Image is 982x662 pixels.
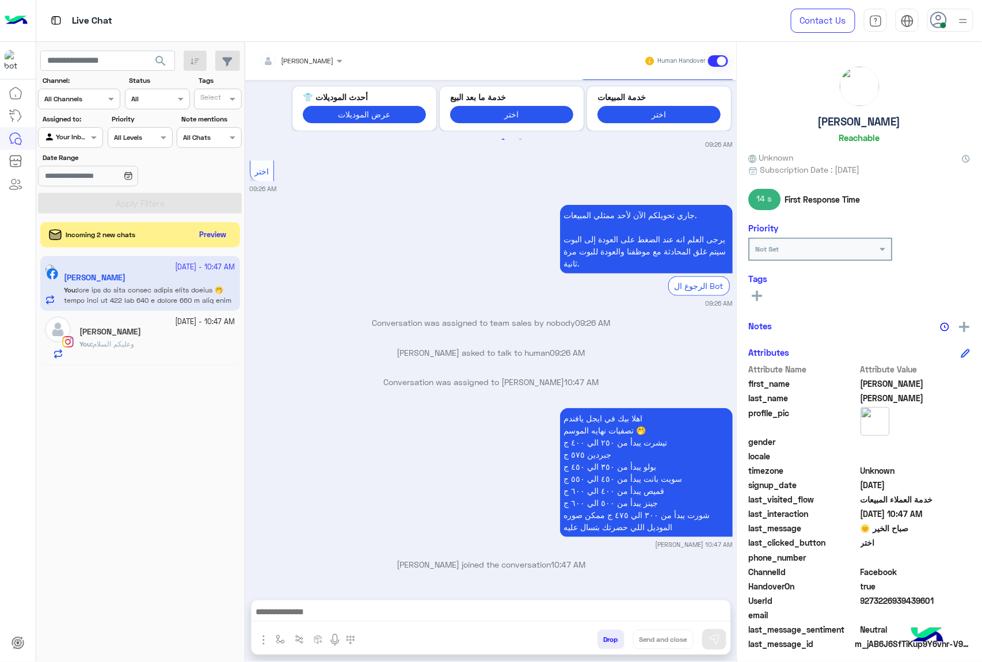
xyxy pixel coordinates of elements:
[43,75,119,86] label: Channel:
[901,14,914,28] img: tab
[147,51,175,75] button: search
[861,493,971,505] span: خدمة العملاء المبيعات
[62,336,74,348] img: Instagram
[575,318,610,328] span: 09:26 AM
[5,9,28,33] img: Logo
[760,163,860,176] span: Subscription Date : [DATE]
[864,9,887,33] a: tab
[112,114,171,124] label: Priority
[328,633,342,647] img: send voice note
[941,322,950,332] img: notes
[861,392,971,404] span: Hassan
[250,347,733,359] p: [PERSON_NAME] asked to talk to human
[749,223,779,233] h6: Priority
[72,13,112,29] p: Live Chat
[749,407,859,433] span: profile_pic
[550,348,585,357] span: 09:26 AM
[199,75,241,86] label: Tags
[257,633,271,647] img: send attachment
[154,54,168,68] span: search
[79,340,93,348] b: :
[706,299,733,308] small: 09:26 AM
[749,436,859,448] span: gender
[960,322,970,332] img: add
[250,184,277,193] small: 09:26 AM
[861,566,971,578] span: 0
[706,140,733,149] small: 09:26 AM
[749,273,970,284] h6: Tags
[633,630,694,649] button: Send and close
[656,540,733,549] small: [PERSON_NAME] 10:47 AM
[250,376,733,388] p: Conversation was assigned to [PERSON_NAME]
[749,378,859,390] span: first_name
[551,560,585,569] span: 10:47 AM
[450,91,573,103] p: خدمة ما بعد البيع
[756,245,779,253] b: Not Set
[861,407,890,436] img: picture
[907,616,947,656] img: hulul-logo.png
[749,537,859,549] span: last_clicked_button
[43,114,102,124] label: Assigned to:
[250,558,733,570] p: [PERSON_NAME] joined the conversation
[497,134,509,146] button: 1 of 2
[564,377,599,387] span: 10:47 AM
[79,327,141,337] h5: Mahmoud Abd EL-Rihem
[290,630,309,649] button: Trigger scenario
[861,450,971,462] span: null
[309,630,328,649] button: create order
[93,340,134,348] span: وعليكم السلام
[749,479,859,491] span: signup_date
[861,436,971,448] span: null
[668,276,730,295] div: الرجوع ال Bot
[250,317,733,329] p: Conversation was assigned to team sales by nobody
[199,92,221,105] div: Select
[956,14,970,28] img: profile
[861,537,971,549] span: اختر
[176,317,235,328] small: [DATE] - 10:47 AM
[749,623,859,636] span: last_message_sentiment
[281,56,334,65] span: [PERSON_NAME]
[314,635,323,644] img: create order
[861,623,971,636] span: 0
[597,630,625,649] button: Drop
[819,115,901,128] h5: [PERSON_NAME]
[861,479,971,491] span: 2025-03-10T01:13:06.067Z
[861,609,971,621] span: null
[749,508,859,520] span: last_interaction
[254,166,269,176] span: اختر
[861,465,971,477] span: Unknown
[450,106,573,123] button: اختر
[79,340,91,348] span: You
[749,551,859,564] span: phone_number
[657,56,706,66] small: Human Handover
[791,9,855,33] a: Contact Us
[181,114,241,124] label: Note mentions
[38,193,242,214] button: Apply Filters
[195,227,231,244] button: Preview
[749,151,794,163] span: Unknown
[749,522,859,534] span: last_message
[749,595,859,607] span: UserId
[861,378,971,390] span: Mohamed
[749,609,859,621] span: email
[861,508,971,520] span: 2025-10-08T07:47:33.501Z
[346,636,355,645] img: make a call
[840,67,880,106] img: picture
[749,638,853,650] span: last_message_id
[869,14,882,28] img: tab
[597,91,721,103] p: خدمة المبيعات
[749,392,859,404] span: last_name
[839,132,880,143] h6: Reachable
[855,638,970,650] span: m_jAB6J6SfTiKup9Y6vhr-V99eySKMhi07Hw0t1LQbjQdv8fOQ2dC38xwlkKuD1eGVRB2qXIYepL9tHGI_77dQhg
[749,450,859,462] span: locale
[861,595,971,607] span: 9273226939439601
[861,363,971,375] span: Attribute Value
[129,75,188,86] label: Status
[276,635,285,644] img: select flow
[303,106,426,123] button: عرض الموديلات
[861,522,971,534] span: صباح الخير 🌞
[749,189,781,210] span: 14 s
[861,551,971,564] span: null
[785,193,861,206] span: First Response Time
[749,465,859,477] span: timezone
